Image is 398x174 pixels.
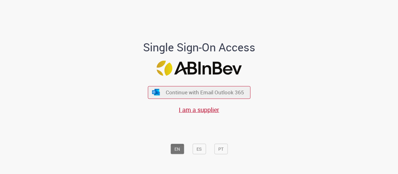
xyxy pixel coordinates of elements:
[113,41,285,53] h1: Single Sign-On Access
[166,89,244,96] span: Continue with Email Outlook 365
[214,143,228,154] button: PT
[170,143,184,154] button: EN
[179,105,219,114] a: I am a supplier
[152,89,160,96] img: ícone Azure/Microsoft 360
[148,86,250,99] button: ícone Azure/Microsoft 360 Continue with Email Outlook 365
[156,61,242,76] img: Logo ABInBev
[192,143,206,154] button: ES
